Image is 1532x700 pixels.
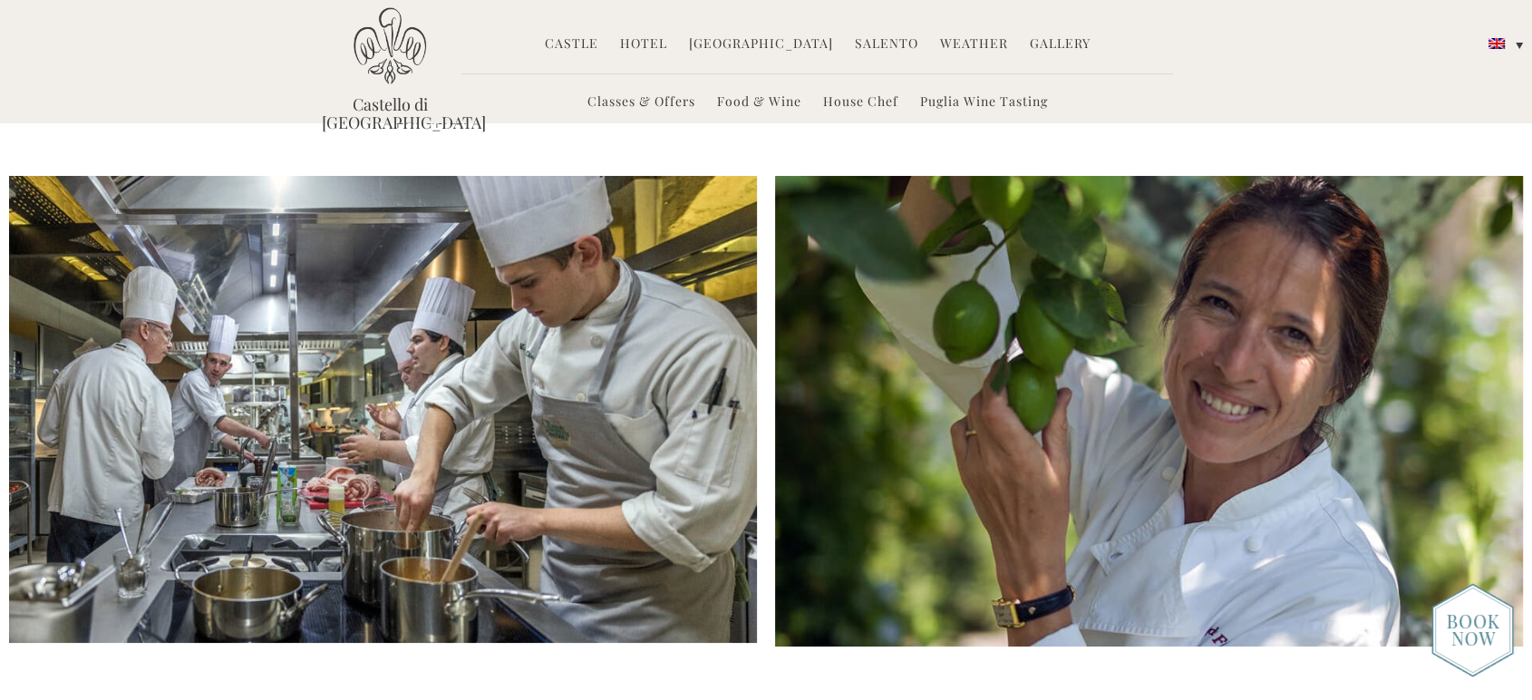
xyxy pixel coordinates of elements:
[1431,583,1514,677] img: new-booknow.png
[545,34,598,55] a: Castle
[322,95,458,131] a: Castello di [GEOGRAPHIC_DATA]
[689,34,833,55] a: [GEOGRAPHIC_DATA]
[940,34,1008,55] a: Weather
[823,92,898,113] a: House Chef
[920,92,1048,113] a: Puglia Wine Tasting
[354,7,426,84] img: Castello di Ugento
[1488,38,1505,49] img: English
[9,176,757,643] img: PCC_students_01.jpg
[1030,34,1091,55] a: Gallery
[587,92,695,113] a: Classes & Offers
[775,176,1523,647] img: odette_lemons_950x598.jpg
[717,92,801,113] a: Food & Wine
[620,34,667,55] a: Hotel
[855,34,918,55] a: Salento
